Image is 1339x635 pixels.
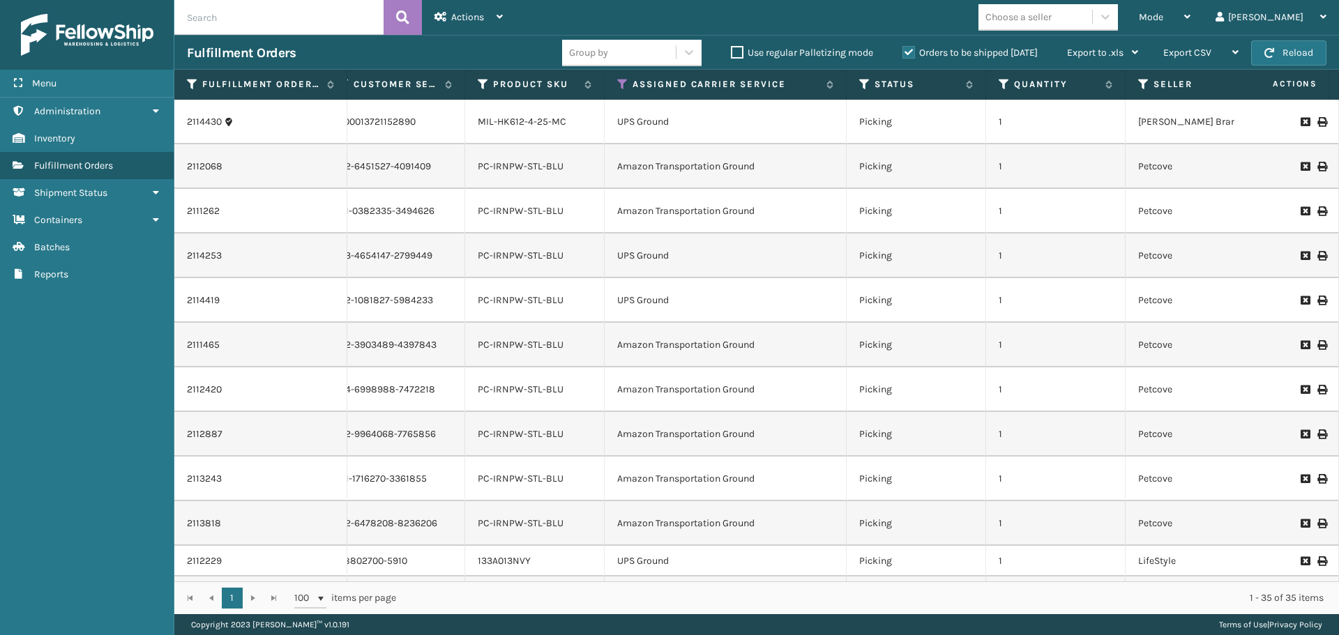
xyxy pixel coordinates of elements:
[34,132,75,144] span: Inventory
[986,457,1126,501] td: 1
[1153,78,1238,91] label: Seller
[187,383,222,397] a: 2112420
[326,100,465,144] td: 200013721152890
[34,187,107,199] span: Shipment Status
[187,115,222,129] a: 2114430
[1317,206,1326,216] i: Print Label
[1301,474,1309,484] i: Request to Be Cancelled
[326,144,465,189] td: 112-6451527-4091409
[326,412,465,457] td: 112-9964068-7765856
[605,546,847,576] td: UPS Ground
[187,517,221,530] a: 2113818
[1301,206,1309,216] i: Request to Be Cancelled
[1269,620,1322,629] a: Privacy Policy
[478,250,563,261] a: PC-IRNPW-STL-BLU
[633,78,819,91] label: Assigned Carrier Service
[847,412,986,457] td: Picking
[191,614,349,635] p: Copyright 2023 [PERSON_NAME]™ v 1.0.191
[326,546,465,576] td: 38802700-5910
[731,47,873,59] label: Use regular Palletizing mode
[1126,576,1265,621] td: [PERSON_NAME] Brands
[847,501,986,546] td: Picking
[986,278,1126,323] td: 1
[986,323,1126,367] td: 1
[1317,296,1326,305] i: Print Label
[986,412,1126,457] td: 1
[34,105,100,117] span: Administration
[847,457,986,501] td: Picking
[605,234,847,278] td: UPS Ground
[187,472,222,486] a: 2113243
[1317,474,1326,484] i: Print Label
[187,204,220,218] a: 2111262
[326,501,465,546] td: 112-6478208-8236206
[34,214,82,226] span: Containers
[1126,234,1265,278] td: Petcove
[847,546,986,576] td: Picking
[187,554,222,568] a: 2112229
[1067,47,1124,59] span: Export to .xls
[847,100,986,144] td: Picking
[326,367,465,412] td: 114-6998988-7472218
[187,249,222,263] a: 2114253
[986,367,1126,412] td: 1
[478,473,563,484] a: PC-IRNPW-STL-BLU
[986,234,1126,278] td: 1
[187,293,220,307] a: 2114419
[986,189,1126,234] td: 1
[1317,162,1326,171] i: Print Label
[1126,323,1265,367] td: Petcove
[605,457,847,501] td: Amazon Transportation Ground
[1126,100,1265,144] td: [PERSON_NAME] Brands
[986,100,1126,144] td: 1
[569,45,608,60] div: Group by
[1301,429,1309,439] i: Request to Be Cancelled
[294,588,396,609] span: items per page
[875,78,959,91] label: Status
[416,591,1324,605] div: 1 - 35 of 35 items
[986,546,1126,576] td: 1
[1317,117,1326,127] i: Print Label
[451,11,484,23] span: Actions
[478,205,563,217] a: PC-IRNPW-STL-BLU
[902,47,1038,59] label: Orders to be shipped [DATE]
[986,144,1126,189] td: 1
[478,517,563,529] a: PC-IRNPW-STL-BLU
[605,412,847,457] td: Amazon Transportation Ground
[1301,162,1309,171] i: Request to Be Cancelled
[478,428,563,440] a: PC-IRNPW-STL-BLU
[326,457,465,501] td: 111-1716270-3361855
[478,294,563,306] a: PC-IRNPW-STL-BLU
[1126,189,1265,234] td: Petcove
[1251,40,1326,66] button: Reload
[847,323,986,367] td: Picking
[478,339,563,351] a: PC-IRNPW-STL-BLU
[1317,340,1326,350] i: Print Label
[187,45,296,61] h3: Fulfillment Orders
[34,241,70,253] span: Batches
[1301,385,1309,395] i: Request to Be Cancelled
[986,501,1126,546] td: 1
[847,189,986,234] td: Picking
[326,323,465,367] td: 112-3903489-4397843
[21,14,153,56] img: logo
[478,555,531,567] a: 133A013NVY
[605,576,847,621] td: UPS Ground
[605,100,847,144] td: UPS Ground
[1301,117,1309,127] i: Request to Be Cancelled
[1163,47,1211,59] span: Export CSV
[478,116,566,128] a: MIL-HK612-4-25-MC
[187,160,222,174] a: 2112068
[326,189,465,234] td: 111-0382335-3494626
[605,144,847,189] td: Amazon Transportation Ground
[1219,620,1267,629] a: Terms of Use
[34,160,113,171] span: Fulfillment Orders
[478,383,563,395] a: PC-IRNPW-STL-BLU
[1317,556,1326,566] i: Print Label
[222,588,243,609] a: 1
[187,427,222,441] a: 2112887
[1301,340,1309,350] i: Request to Be Cancelled
[605,323,847,367] td: Amazon Transportation Ground
[985,10,1052,24] div: Choose a seller
[1126,412,1265,457] td: Petcove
